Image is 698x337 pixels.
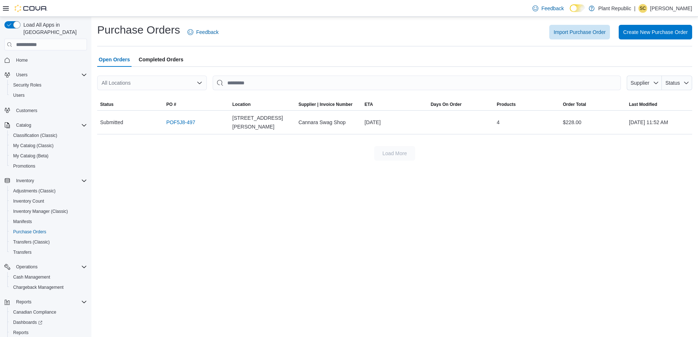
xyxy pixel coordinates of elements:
[10,238,87,246] span: Transfers (Classic)
[13,239,50,245] span: Transfers (Classic)
[598,4,631,13] p: Plant Republic
[10,141,87,150] span: My Catalog (Classic)
[10,131,60,140] a: Classification (Classic)
[7,90,90,100] button: Users
[497,102,516,107] span: Products
[13,263,87,271] span: Operations
[10,162,87,171] span: Promotions
[10,81,44,89] a: Security Roles
[13,284,64,290] span: Chargeback Management
[10,227,49,236] a: Purchase Orders
[10,162,38,171] a: Promotions
[623,28,688,36] span: Create New Purchase Order
[554,28,606,36] span: Import Purchase Order
[296,115,362,130] div: Cannara Swag Shop
[232,114,293,131] span: [STREET_ADDRESS][PERSON_NAME]
[13,249,31,255] span: Transfers
[13,188,56,194] span: Adjustments (Classic)
[13,106,40,115] a: Customers
[229,99,296,110] button: Location
[197,80,202,86] button: Open list of options
[232,102,251,107] div: Location
[10,152,87,160] span: My Catalog (Beta)
[7,227,90,237] button: Purchase Orders
[166,102,176,107] span: PO #
[1,55,90,65] button: Home
[100,118,123,127] span: Submitted
[299,102,353,107] span: Supplier | Invoice Number
[570,4,585,12] input: Dark Mode
[10,217,87,226] span: Manifests
[530,1,566,16] a: Feedback
[10,227,87,236] span: Purchase Orders
[13,309,56,315] span: Canadian Compliance
[7,161,90,171] button: Promotions
[430,102,462,107] span: Days On Order
[383,150,407,157] span: Load More
[10,81,87,89] span: Security Roles
[549,25,610,39] button: Import Purchase Order
[13,176,87,185] span: Inventory
[10,308,87,317] span: Canadian Compliance
[560,115,626,130] div: $228.00
[560,99,626,110] button: Order Total
[13,298,34,306] button: Reports
[7,206,90,217] button: Inventory Manager (Classic)
[10,131,87,140] span: Classification (Classic)
[10,318,45,327] a: Dashboards
[629,102,657,107] span: Last Modified
[13,106,87,115] span: Customers
[296,99,362,110] button: Supplier | Invoice Number
[13,56,31,65] a: Home
[7,80,90,90] button: Security Roles
[97,23,180,37] h1: Purchase Orders
[13,121,34,130] button: Catalog
[163,99,229,110] button: PO #
[7,307,90,317] button: Canadian Compliance
[16,57,28,63] span: Home
[10,238,53,246] a: Transfers (Classic)
[16,122,31,128] span: Catalog
[626,99,692,110] button: Last Modified
[7,196,90,206] button: Inventory Count
[10,91,27,100] a: Users
[362,115,428,130] div: [DATE]
[185,25,221,39] a: Feedback
[563,102,586,107] span: Order Total
[428,99,494,110] button: Days On Order
[99,52,130,67] span: Open Orders
[1,120,90,130] button: Catalog
[97,99,163,110] button: Status
[665,80,680,86] span: Status
[497,118,500,127] span: 4
[7,272,90,282] button: Cash Management
[362,99,428,110] button: ETA
[100,102,114,107] span: Status
[10,328,87,337] span: Reports
[627,76,662,90] button: Supplier
[166,118,195,127] a: POF5J8-497
[10,197,47,206] a: Inventory Count
[662,76,692,90] button: Status
[7,282,90,292] button: Chargeback Management
[10,141,57,150] a: My Catalog (Classic)
[13,176,37,185] button: Inventory
[13,330,29,336] span: Reports
[10,248,87,257] span: Transfers
[13,298,87,306] span: Reports
[10,273,53,282] a: Cash Management
[494,99,560,110] button: Products
[16,264,38,270] span: Operations
[10,318,87,327] span: Dashboards
[10,283,67,292] a: Chargeback Management
[10,248,34,257] a: Transfers
[16,299,31,305] span: Reports
[638,4,647,13] div: Samantha Crosby
[13,198,44,204] span: Inventory Count
[10,91,87,100] span: Users
[7,151,90,161] button: My Catalog (Beta)
[13,121,87,130] span: Catalog
[619,25,692,39] button: Create New Purchase Order
[10,328,31,337] a: Reports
